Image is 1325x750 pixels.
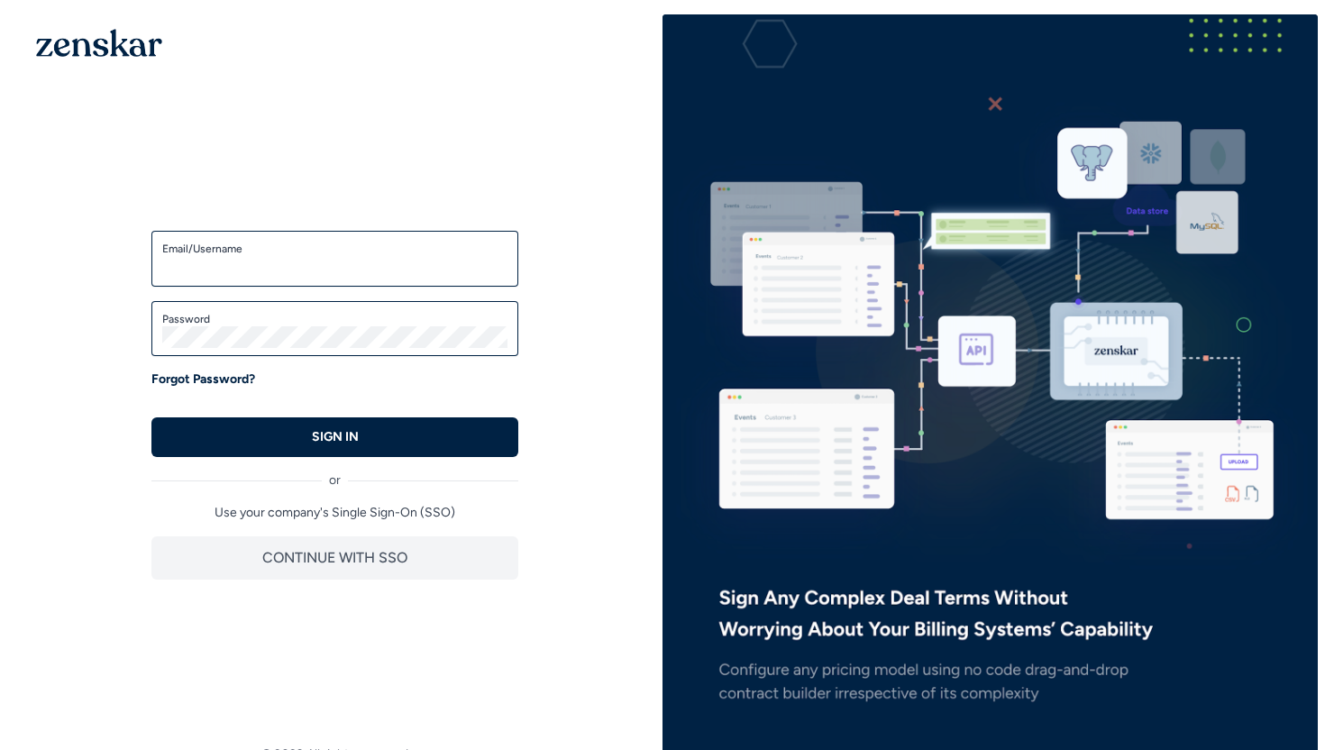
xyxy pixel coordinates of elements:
label: Password [162,312,507,326]
div: or [151,457,518,489]
label: Email/Username [162,242,507,256]
p: SIGN IN [312,428,359,446]
button: CONTINUE WITH SSO [151,536,518,580]
button: SIGN IN [151,417,518,457]
img: 1OGAJ2xQqyY4LXKgY66KYq0eOWRCkrZdAb3gUhuVAqdWPZE9SRJmCz+oDMSn4zDLXe31Ii730ItAGKgCKgCCgCikA4Av8PJUP... [36,29,162,57]
a: Forgot Password? [151,370,255,389]
p: Use your company's Single Sign-On (SSO) [151,504,518,522]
